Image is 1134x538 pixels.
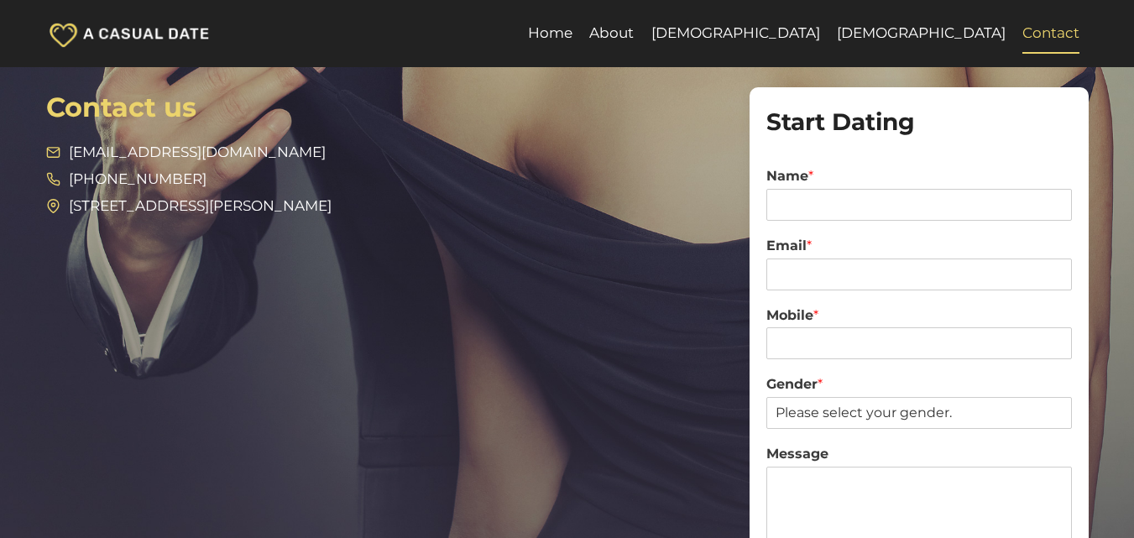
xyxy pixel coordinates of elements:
span: [EMAIL_ADDRESS][DOMAIN_NAME] [69,141,326,164]
span: [STREET_ADDRESS][PERSON_NAME] [69,195,332,217]
h1: Contact us [46,87,724,128]
span: [PHONE_NUMBER] [69,168,206,191]
h2: Start Dating [766,104,1071,139]
label: Email [766,238,1071,255]
label: Message [766,446,1071,463]
a: About [581,13,642,54]
a: [DEMOGRAPHIC_DATA] [828,13,1014,54]
label: Name [766,168,1071,185]
label: Gender [766,376,1071,394]
a: Contact [1014,13,1088,54]
a: Home [520,13,581,54]
img: A Casual Date [46,18,214,50]
nav: Primary Navigation [520,13,1089,54]
a: [DEMOGRAPHIC_DATA] [642,13,828,54]
label: Mobile [766,307,1071,325]
input: Mobile [766,327,1071,359]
